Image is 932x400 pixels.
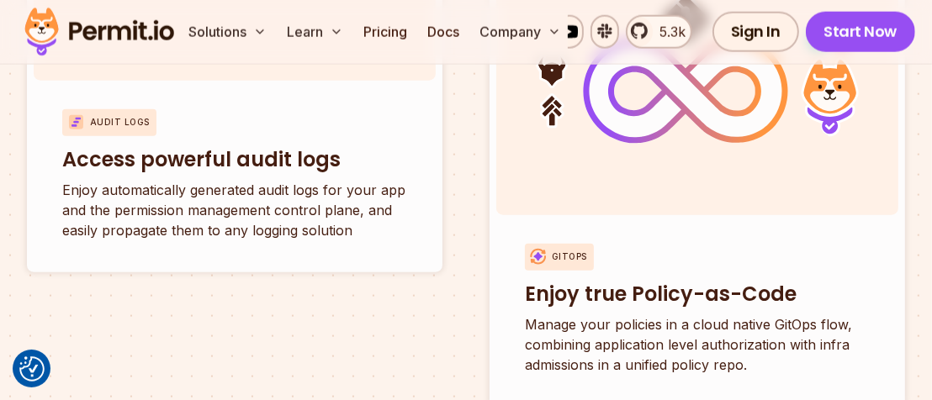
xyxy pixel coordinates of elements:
[62,180,407,240] p: Enjoy automatically generated audit logs for your app and the permission management control plane...
[90,116,150,129] p: Audit Logs
[525,314,870,375] p: Manage your policies in a cloud native GitOps flow, combining application level authorization wit...
[626,15,692,49] a: 5.3k
[17,3,182,61] img: Permit logo
[552,250,587,263] p: Gitops
[712,12,799,52] a: Sign In
[182,15,273,49] button: Solutions
[649,22,686,42] span: 5.3k
[357,15,414,49] a: Pricing
[473,15,568,49] button: Company
[19,356,45,382] button: Consent Preferences
[280,15,350,49] button: Learn
[806,12,916,52] a: Start Now
[19,356,45,382] img: Revisit consent button
[421,15,466,49] a: Docs
[62,146,407,173] h3: Access powerful audit logs
[525,281,870,308] h3: Enjoy true Policy-as-Code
